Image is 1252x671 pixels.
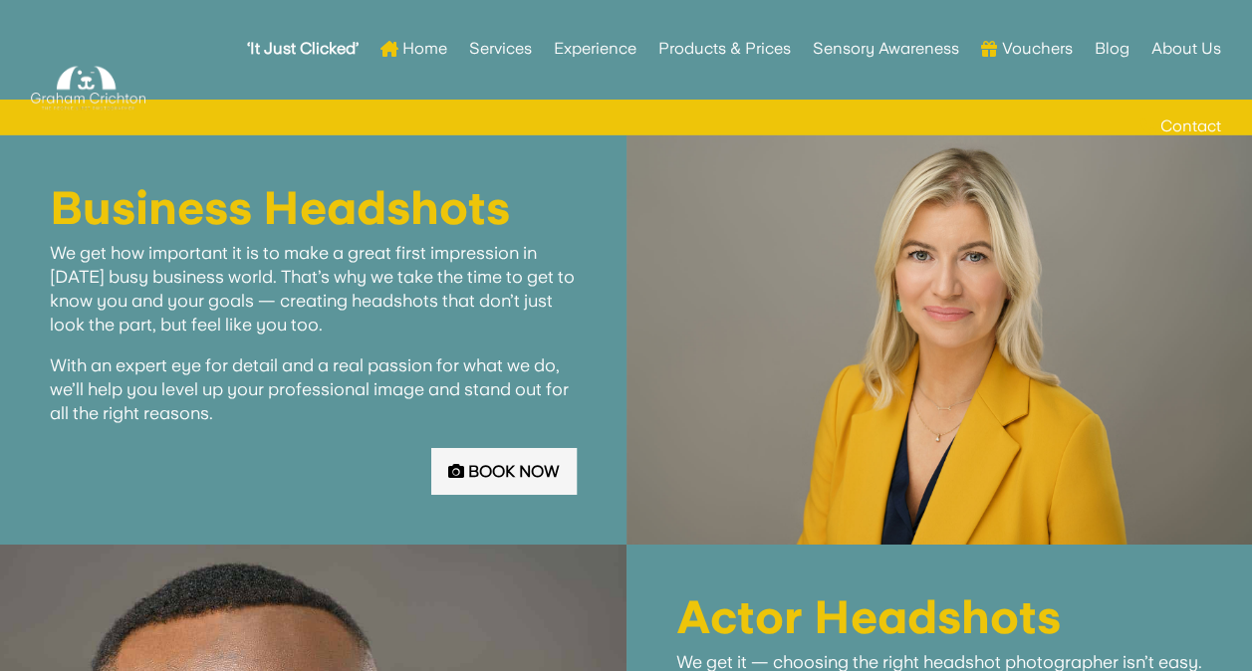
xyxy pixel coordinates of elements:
[1094,10,1128,88] a: Blog
[1139,88,1220,165] a: Contact
[981,10,1072,88] a: Vouchers
[469,10,532,88] a: Services
[247,42,359,56] strong: ‘It Just Clicked’
[31,61,144,115] img: Graham Crichton Photography Logo - Graham Crichton - Belfast Family & Pet Photography Studio
[813,10,959,88] a: Sensory Awareness
[658,10,791,88] a: Products & Prices
[431,448,576,495] a: Book Now
[554,10,636,88] a: Experience
[380,10,447,88] a: Home
[50,353,577,424] p: With an expert eye for detail and a real passion for what we do, we’ll help you level up your pro...
[50,241,577,353] p: We get how important it is to make a great first impression in [DATE] busy business world. That’s...
[1150,10,1220,88] a: About Us
[247,10,359,88] a: ‘It Just Clicked’
[50,185,577,241] h1: Business Headshots
[676,594,1203,650] h1: Actor Headshots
